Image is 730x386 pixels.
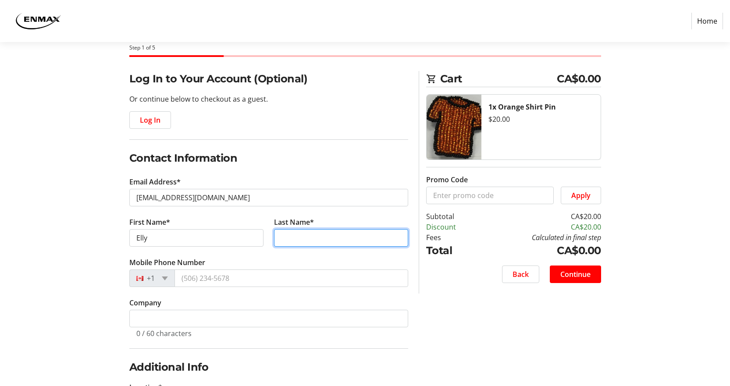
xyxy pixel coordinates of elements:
input: Enter promo code [426,187,554,204]
label: Company [129,297,161,308]
span: Log In [140,115,160,125]
img: Orange Shirt Pin [427,95,481,159]
span: Cart [440,71,557,87]
td: CA$20.00 [479,211,601,222]
button: Apply [561,187,601,204]
button: Log In [129,111,171,129]
label: Mobile Phone Number [129,257,205,268]
span: Continue [560,269,591,280]
button: Continue [550,266,601,283]
label: Promo Code [426,174,468,185]
label: First Name* [129,217,170,227]
td: CA$20.00 [479,222,601,232]
td: Total [426,243,479,259]
img: ENMAX 's Logo [7,4,69,39]
input: (506) 234-5678 [174,269,408,287]
td: Discount [426,222,479,232]
div: $20.00 [488,114,594,124]
button: Back [502,266,539,283]
h2: Additional Info [129,359,408,375]
tr-character-limit: 0 / 60 characters [136,329,192,338]
td: Fees [426,232,479,243]
a: Home [691,13,723,29]
span: Apply [571,190,591,201]
label: Last Name* [274,217,314,227]
label: Email Address* [129,177,181,187]
td: CA$0.00 [479,243,601,259]
strong: 1x Orange Shirt Pin [488,102,556,112]
span: Back [513,269,529,280]
h2: Log In to Your Account (Optional) [129,71,408,87]
span: CA$0.00 [557,71,601,87]
p: Or continue below to checkout as a guest. [129,94,408,104]
div: Step 1 of 5 [129,44,601,52]
td: Subtotal [426,211,479,222]
h2: Contact Information [129,150,408,166]
td: Calculated in final step [479,232,601,243]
